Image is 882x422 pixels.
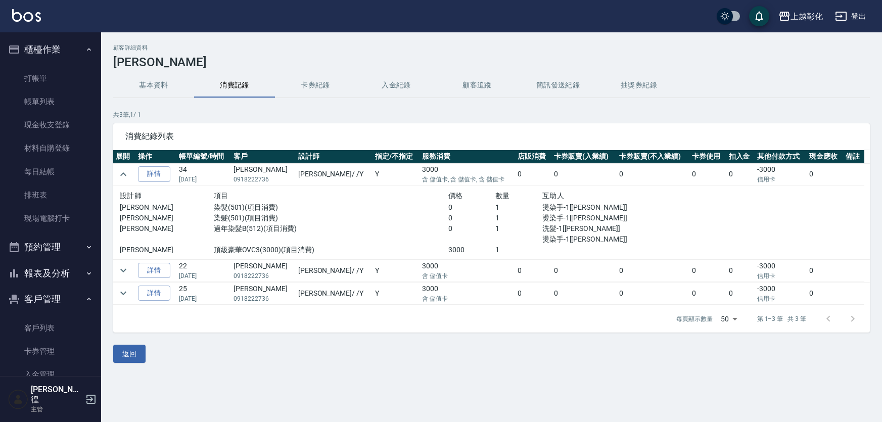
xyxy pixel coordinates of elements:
p: 主管 [31,405,82,414]
th: 卡券販賣(不入業績) [617,150,689,163]
p: [DATE] [179,271,228,280]
p: 信用卡 [757,294,804,303]
td: 0 [689,282,726,304]
button: 上越彰化 [774,6,827,27]
a: 卡券管理 [4,340,97,363]
td: 0 [617,163,689,185]
span: 消費紀錄列表 [125,131,858,142]
p: [PERSON_NAME] [120,245,214,255]
td: 3000 [420,163,515,185]
button: 卡券紀錄 [275,73,356,98]
h2: 顧客詳細資料 [113,44,870,51]
button: expand row [116,167,131,182]
td: [PERSON_NAME] [231,163,296,185]
button: save [749,6,769,26]
th: 卡券使用 [689,150,726,163]
td: 0 [515,282,551,304]
div: 上越彰化 [791,10,823,23]
a: 詳情 [138,286,170,301]
td: 0 [515,259,551,282]
td: 0 [617,259,689,282]
td: Y [373,282,420,304]
td: 0 [551,259,617,282]
button: 顧客追蹤 [437,73,518,98]
th: 扣入金 [726,150,755,163]
button: expand row [116,286,131,301]
th: 帳單編號/時間 [176,150,231,163]
td: [PERSON_NAME] [231,259,296,282]
a: 每日結帳 [4,160,97,183]
button: expand row [116,263,131,278]
th: 其他付款方式 [755,150,807,163]
button: 消費記錄 [194,73,275,98]
th: 服務消費 [420,150,515,163]
th: 展開 [113,150,135,163]
p: [PERSON_NAME] [120,223,214,234]
p: 頂級豪華OVC3(3000)(項目消費) [214,245,448,255]
button: 基本資料 [113,73,194,98]
td: [PERSON_NAME] / /Y [296,259,373,282]
p: 信用卡 [757,175,804,184]
button: 登出 [831,7,870,26]
td: -3000 [755,282,807,304]
td: 3000 [420,282,515,304]
a: 入金管理 [4,363,97,386]
td: -3000 [755,163,807,185]
th: 店販消費 [515,150,551,163]
span: 項目 [214,192,228,200]
th: 設計師 [296,150,373,163]
td: 3000 [420,259,515,282]
span: 數量 [495,192,510,200]
th: 操作 [135,150,176,163]
td: 0 [689,259,726,282]
a: 現金收支登錄 [4,113,97,136]
p: 共 3 筆, 1 / 1 [113,110,870,119]
p: 染髮(501)(項目消費) [214,202,448,213]
td: 34 [176,163,231,185]
td: Y [373,163,420,185]
h5: [PERSON_NAME]徨 [31,385,82,405]
p: 過年染髮B(512)(項目消費) [214,223,448,234]
td: 0 [807,259,843,282]
td: [PERSON_NAME] / /Y [296,163,373,185]
p: 每頁顯示數量 [676,314,713,323]
td: 0 [689,163,726,185]
p: 燙染手-1[[PERSON_NAME]] [542,234,683,245]
button: 客戶管理 [4,286,97,312]
span: 價格 [448,192,463,200]
p: 0 [448,223,495,234]
td: 0 [726,259,755,282]
p: 含 儲值卡 [422,271,513,280]
p: 含 儲值卡 [422,294,513,303]
td: -3000 [755,259,807,282]
td: [PERSON_NAME] [231,282,296,304]
td: 0 [551,282,617,304]
p: [PERSON_NAME] [120,213,214,223]
th: 卡券販賣(入業績) [551,150,617,163]
a: 排班表 [4,183,97,207]
p: [DATE] [179,175,228,184]
p: 燙染手-1[[PERSON_NAME]] [542,213,683,223]
a: 現場電腦打卡 [4,207,97,230]
button: 櫃檯作業 [4,36,97,63]
td: 25 [176,282,231,304]
p: 0918222736 [234,271,293,280]
td: [PERSON_NAME] / /Y [296,282,373,304]
th: 指定/不指定 [373,150,420,163]
p: [PERSON_NAME] [120,202,214,213]
p: 0 [448,213,495,223]
p: 0918222736 [234,175,293,184]
a: 客戶列表 [4,316,97,340]
p: 洗髮-1[[PERSON_NAME]] [542,223,683,234]
td: 0 [726,282,755,304]
a: 詳情 [138,263,170,278]
img: Logo [12,9,41,22]
p: 第 1–3 筆 共 3 筆 [757,314,806,323]
p: 信用卡 [757,271,804,280]
td: 0 [617,282,689,304]
td: 0 [807,282,843,304]
th: 客戶 [231,150,296,163]
a: 打帳單 [4,67,97,90]
p: [DATE] [179,294,228,303]
p: 燙染手-1[[PERSON_NAME]] [542,202,683,213]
